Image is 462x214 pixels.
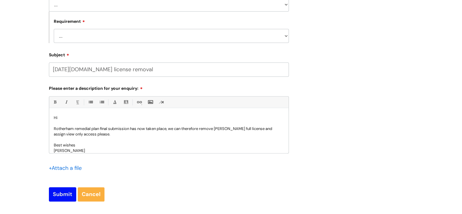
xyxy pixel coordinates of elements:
[54,115,284,121] p: Hi
[98,98,105,106] a: 1. Ordered List (Ctrl-Shift-8)
[158,98,165,106] a: Remove formatting (Ctrl-\)
[146,98,154,106] a: Insert Image...
[78,187,104,201] a: Cancel
[49,164,52,172] span: +
[49,163,85,173] div: Attach a file
[49,187,76,201] input: Submit
[111,98,118,106] a: Font Color
[54,126,284,137] p: Rotherham remedial plan final submission has now taken place, we can therefore remove [PERSON_NAM...
[135,98,143,106] a: Link
[49,50,289,58] label: Subject
[74,98,81,106] a: Underline(Ctrl-U)
[62,98,70,106] a: Italic (Ctrl-I)
[54,18,85,24] label: Requirement
[122,98,130,106] a: Back Color
[49,84,289,91] label: Please enter a description for your enquiry:
[87,98,94,106] a: • Unordered List (Ctrl-Shift-7)
[54,142,284,148] p: Best wishes
[54,148,284,153] p: [PERSON_NAME]
[51,98,59,106] a: Bold (Ctrl-B)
